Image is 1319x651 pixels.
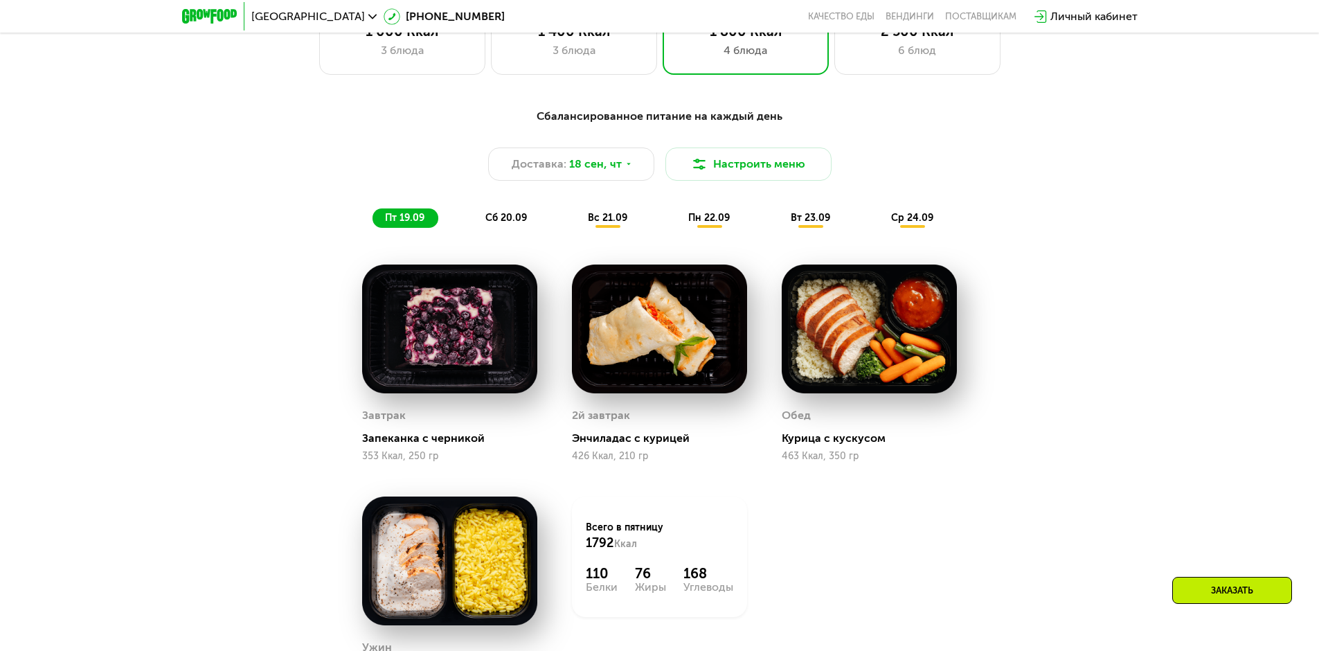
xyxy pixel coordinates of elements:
[635,565,666,582] div: 76
[485,212,527,224] span: сб 20.09
[683,565,733,582] div: 168
[886,11,934,22] a: Вендинги
[688,212,730,224] span: пн 22.09
[683,582,733,593] div: Углеводы
[945,11,1016,22] div: поставщикам
[586,521,733,551] div: Всего в пятницу
[334,42,471,59] div: 3 блюда
[572,405,630,426] div: 2й завтрак
[362,405,406,426] div: Завтрак
[635,582,666,593] div: Жиры
[572,431,758,445] div: Энчиладас с курицей
[250,108,1070,125] div: Сбалансированное питание на каждый день
[782,405,811,426] div: Обед
[891,212,933,224] span: ср 24.09
[614,538,637,550] span: Ккал
[362,451,537,462] div: 353 Ккал, 250 гр
[586,535,614,551] span: 1792
[782,431,968,445] div: Курица с кускусом
[384,8,505,25] a: [PHONE_NUMBER]
[1050,8,1138,25] div: Личный кабинет
[782,451,957,462] div: 463 Ккал, 350 гр
[362,431,548,445] div: Запеканка с черникой
[586,565,618,582] div: 110
[385,212,424,224] span: пт 19.09
[665,148,832,181] button: Настроить меню
[572,451,747,462] div: 426 Ккал, 210 гр
[505,42,643,59] div: 3 блюда
[569,156,622,172] span: 18 сен, чт
[512,156,566,172] span: Доставка:
[586,582,618,593] div: Белки
[849,42,986,59] div: 6 блюд
[808,11,874,22] a: Качество еды
[791,212,830,224] span: вт 23.09
[588,212,627,224] span: вс 21.09
[251,11,365,22] span: [GEOGRAPHIC_DATA]
[1172,577,1292,604] div: Заказать
[677,42,814,59] div: 4 блюда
